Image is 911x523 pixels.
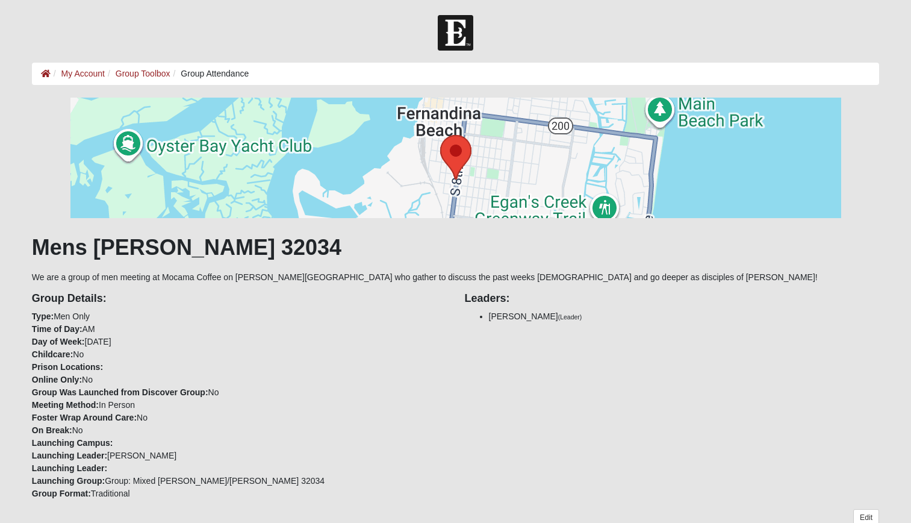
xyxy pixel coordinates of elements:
strong: Childcare: [32,349,73,359]
h4: Group Details: [32,292,447,305]
strong: Meeting Method: [32,400,99,410]
div: Men Only AM [DATE] No No No In Person No No [PERSON_NAME] Group: Mixed [PERSON_NAME]/[PERSON_NAME... [23,284,456,500]
strong: Foster Wrap Around Care: [32,413,137,422]
a: My Account [61,69,105,78]
img: Church of Eleven22 Logo [438,15,473,51]
li: Group Attendance [170,67,249,80]
li: [PERSON_NAME] [489,310,880,323]
a: Group Toolbox [116,69,170,78]
strong: Launching Leader: [32,463,107,473]
strong: Day of Week: [32,337,85,346]
h4: Leaders: [465,292,880,305]
h1: Mens [PERSON_NAME] 32034 [32,234,879,260]
strong: Online Only: [32,375,82,384]
strong: Prison Locations: [32,362,103,372]
small: (Leader) [558,313,582,321]
strong: On Break: [32,425,72,435]
strong: Time of Day: [32,324,82,334]
strong: Launching Campus: [32,438,113,448]
strong: Group Was Launched from Discover Group: [32,387,208,397]
strong: Launching Group: [32,476,105,486]
strong: Type: [32,312,54,321]
strong: Group Format: [32,489,91,498]
strong: Launching Leader: [32,451,107,460]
